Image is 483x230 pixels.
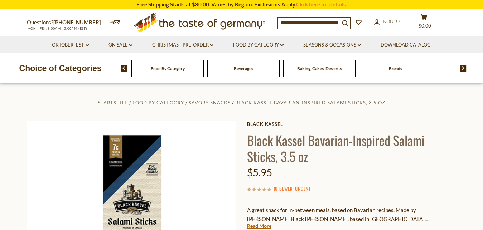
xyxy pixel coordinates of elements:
[297,66,342,71] a: Baking, Cakes, Desserts
[381,41,431,49] a: Download Catalog
[132,100,184,106] a: Food By Category
[98,100,128,106] a: Startseite
[247,166,272,178] span: $5.95
[233,41,284,49] a: Food By Category
[383,18,400,24] span: Konto
[151,66,185,71] a: Food By Category
[152,41,213,49] a: Christmas - PRE-ORDER
[460,65,467,72] img: next arrow
[53,19,101,25] a: [PHONE_NUMBER]
[52,41,89,49] a: Oktoberfest
[247,121,457,127] a: Black Kassel
[27,26,88,30] span: MON - FRI, 9:00AM - 5:00PM (EST)
[235,100,385,106] a: Black Kassel Bavarian-Inspired Salami Sticks, 3.5 oz
[303,41,361,49] a: Seasons & Occasions
[247,132,457,164] h1: Black Kassel Bavarian-Inspired Salami Sticks, 3.5 oz
[389,66,402,71] a: Breads
[189,100,231,106] a: Savory Snacks
[108,41,132,49] a: On Sale
[414,14,435,32] button: $0.00
[275,185,309,193] a: 0 Bewertungen
[121,65,127,72] img: previous arrow
[419,23,431,29] span: $0.00
[374,18,400,25] a: Konto
[274,185,310,192] span: ( )
[247,222,271,230] a: Read More
[27,18,106,27] p: Questions?
[234,66,253,71] a: Beverages
[247,206,457,224] p: A great snack for in-between meals, based on Bavarian recipes. Made by [PERSON_NAME] Black [PERSO...
[296,1,347,8] a: Click here for details.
